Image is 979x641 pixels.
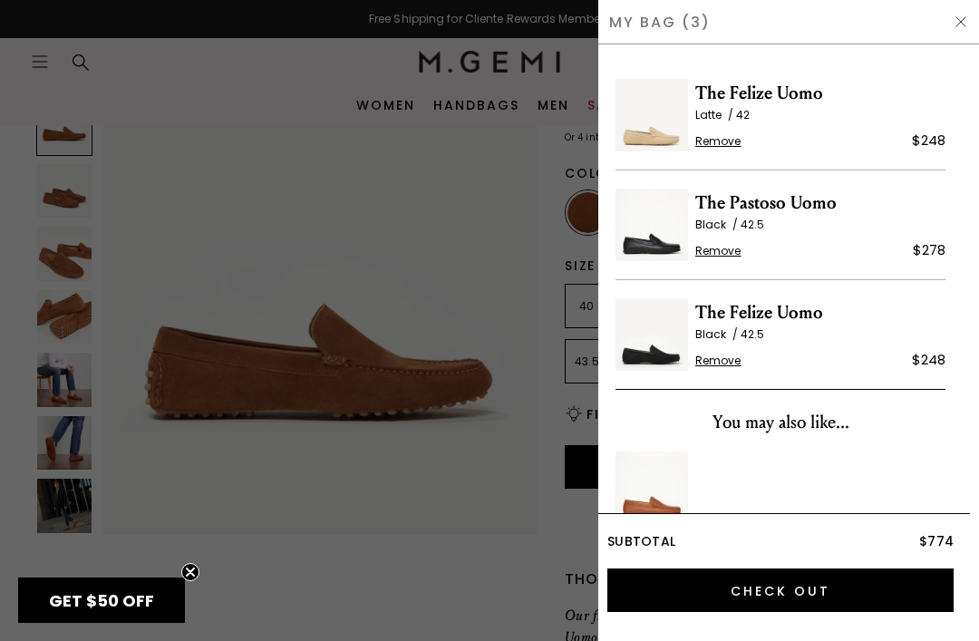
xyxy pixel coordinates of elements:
[741,217,764,232] span: 42.5
[695,244,742,258] span: Remove
[18,578,185,623] div: GET $50 OFFClose teaser
[736,107,750,122] span: 42
[616,452,688,562] div: 1 / 1
[695,298,945,327] span: The Felize Uomo
[695,79,945,108] span: The Felize Uomo
[912,349,945,371] div: $248
[607,568,954,612] input: Check Out
[695,134,742,149] span: Remove
[616,452,688,524] img: v_120xx_01_Main_New_ThePastosoUomo_Saddle_Leather_290x387_crop_center.jpg
[741,326,764,342] span: 42.5
[181,563,199,581] button: Close teaser
[616,408,945,437] div: You may also like...
[695,354,742,368] span: Remove
[695,217,741,232] span: Black
[919,532,954,550] span: $774
[616,79,688,151] img: The Felize Uomo
[913,239,945,261] div: $278
[616,189,688,261] img: The Pastoso Uomo
[695,189,945,218] span: The Pastoso Uomo
[607,532,675,550] span: Subtotal
[695,326,741,342] span: Black
[49,589,154,612] span: GET $50 OFF
[954,15,968,29] img: Hide Drawer
[616,298,688,371] img: The Felize Uomo
[912,130,945,151] div: $248
[695,107,736,122] span: Latte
